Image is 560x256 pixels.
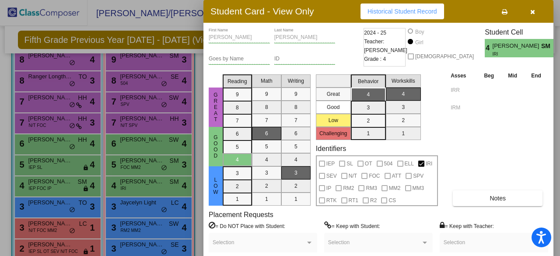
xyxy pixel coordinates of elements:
th: Mid [501,71,524,81]
span: ATT [392,171,402,181]
label: = Keep with Teacher: [440,221,494,230]
span: IRI [493,51,535,57]
span: OT [365,158,372,169]
h3: Student Card - View Only [210,6,314,17]
span: FOC [369,171,380,181]
button: Notes [453,190,542,206]
span: Grade : 4 [364,55,386,63]
th: End [524,71,548,81]
span: RM3 [366,183,377,193]
span: N/T [349,171,357,181]
label: = Do NOT Place with Student: [209,221,285,230]
span: RTK [326,195,337,206]
span: SEV [326,171,337,181]
input: goes by name [209,56,270,62]
span: CS [388,195,396,206]
th: Beg [477,71,501,81]
span: [DEMOGRAPHIC_DATA] [415,51,474,62]
span: Historical Student Record [367,8,437,15]
label: Identifiers [316,144,346,153]
span: Great [212,92,220,123]
span: 2024 - 25 [364,28,386,37]
span: RM2 [343,183,354,193]
span: IEP [326,158,335,169]
span: SL [346,158,353,169]
span: ELL [405,158,414,169]
span: Teacher: [PERSON_NAME] [364,37,407,55]
span: IP [326,183,331,193]
span: Notes [490,195,506,202]
span: Low [212,177,220,195]
span: R2 [370,195,377,206]
div: Girl [415,39,423,46]
button: Historical Student Record [360,4,444,19]
span: SM [541,42,553,51]
input: assessment [451,84,475,97]
span: RT1 [349,195,358,206]
div: Boy [415,28,424,36]
span: Good [212,134,220,159]
label: = Keep with Student: [324,221,380,230]
label: Placement Requests [209,210,273,219]
input: assessment [451,101,475,114]
th: Asses [448,71,477,81]
span: MM3 [413,183,424,193]
span: MM2 [389,183,401,193]
span: SPV [413,171,423,181]
span: IRI [426,158,432,169]
span: [PERSON_NAME] [493,42,541,51]
span: 4 [485,43,492,53]
span: 504 [384,158,393,169]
